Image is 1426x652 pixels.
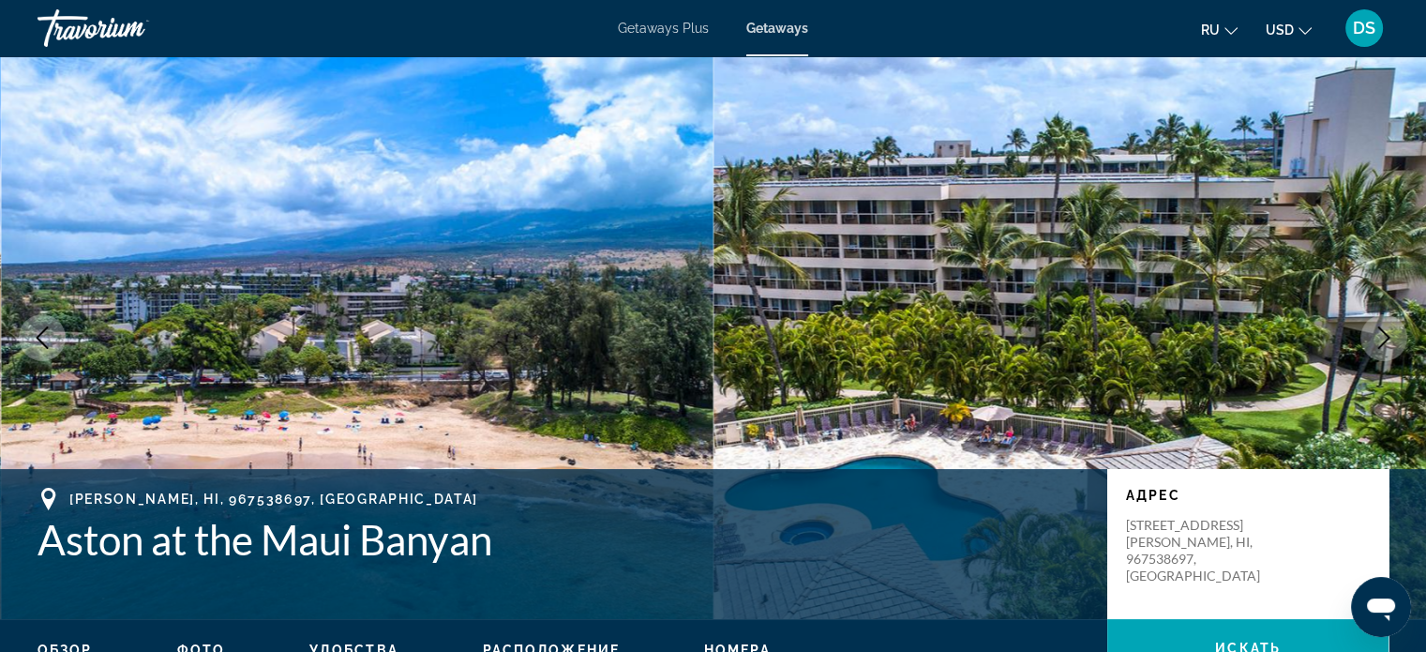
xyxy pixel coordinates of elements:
[19,314,66,361] button: Previous image
[1351,577,1411,637] iframe: Кнопка запуска окна обмена сообщениями
[38,515,1088,564] h1: Aston at the Maui Banyan
[1340,8,1388,48] button: User Menu
[746,21,808,36] a: Getaways
[1266,23,1294,38] span: USD
[1126,517,1276,584] p: [STREET_ADDRESS] [PERSON_NAME], HI, 967538697, [GEOGRAPHIC_DATA]
[618,21,709,36] a: Getaways Plus
[1360,314,1407,361] button: Next image
[1201,16,1238,43] button: Change language
[1201,23,1220,38] span: ru
[1266,16,1312,43] button: Change currency
[1353,19,1375,38] span: DS
[69,492,478,507] span: [PERSON_NAME], HI, 967538697, [GEOGRAPHIC_DATA]
[38,4,225,53] a: Travorium
[1126,488,1370,503] p: Адрес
